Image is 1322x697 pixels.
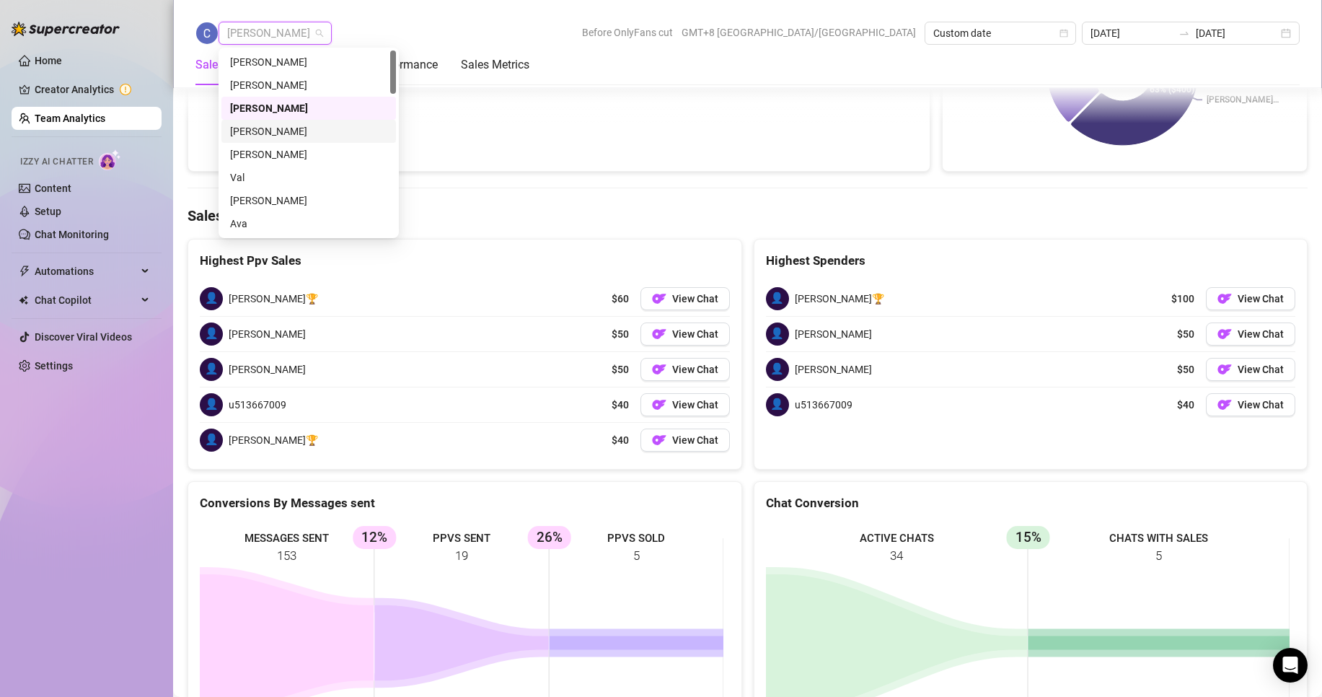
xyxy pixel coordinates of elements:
img: logo-BBDzfeDw.svg [12,22,120,36]
button: OFView Chat [640,429,730,452]
span: View Chat [1238,328,1284,340]
a: Setup [35,206,61,217]
div: Aira Marie [221,189,396,212]
span: [PERSON_NAME] [795,361,872,377]
span: $100 [1171,291,1194,307]
span: thunderbolt [19,266,30,277]
span: swap-right [1178,27,1190,39]
img: OF [652,398,666,412]
div: Charmaine Javillonar [221,97,396,120]
div: [PERSON_NAME] [230,193,387,209]
span: $50 [612,361,629,377]
span: [PERSON_NAME]🏆 [229,291,318,307]
span: $50 [612,326,629,342]
img: OF [1217,398,1232,412]
span: u513667009 [229,397,286,413]
div: Jayson Roa [221,120,396,143]
div: [PERSON_NAME] [230,146,387,162]
div: Ava [230,216,387,232]
a: Creator Analytics exclamation-circle [35,78,150,101]
div: Performance [372,56,438,74]
span: Custom date [933,22,1067,44]
div: [PERSON_NAME] [230,123,387,139]
img: AI Chatter [99,149,121,170]
span: $60 [612,291,629,307]
a: Chat Monitoring [35,229,109,240]
div: Ava [221,212,396,235]
div: [PERSON_NAME] [230,77,387,93]
span: View Chat [1238,364,1284,375]
div: Conversions By Messages sent [200,494,730,513]
span: View Chat [1238,293,1284,304]
a: Settings [35,360,73,372]
a: Content [35,183,71,194]
div: Val [230,170,387,185]
a: Home [35,55,62,66]
button: OFView Chat [1206,393,1295,416]
span: $50 [1177,361,1194,377]
h4: Sales Metrics [188,206,276,226]
div: Highest Ppv Sales [200,251,730,271]
img: OF [1217,291,1232,306]
div: Davis Armbrust [221,143,396,166]
div: Chat Conversion [766,494,1296,513]
img: OF [652,291,666,306]
div: Highest Spenders [766,251,1296,271]
a: OFView Chat [640,287,730,310]
span: 👤 [766,323,789,346]
input: End date [1196,25,1278,41]
span: [PERSON_NAME]🏆 [795,291,884,307]
button: OFView Chat [640,393,730,416]
span: 👤 [200,358,223,381]
span: u513667009 [795,397,852,413]
button: OFView Chat [1206,287,1295,310]
img: Charmaine Javillonar [196,22,218,44]
span: View Chat [1238,399,1284,411]
a: Discover Viral Videos [35,331,132,343]
button: OFView Chat [1206,323,1295,346]
text: [PERSON_NAME]… [1207,95,1279,105]
span: [PERSON_NAME] [229,361,306,377]
button: OFView Chat [640,358,730,381]
span: View Chat [672,328,718,340]
span: 👤 [766,287,789,310]
span: View Chat [672,434,718,446]
span: 👤 [766,358,789,381]
span: Before OnlyFans cut [582,22,673,43]
img: OF [652,433,666,447]
div: [PERSON_NAME] [230,54,387,70]
img: OF [652,327,666,341]
span: View Chat [672,399,718,411]
div: Sales Metrics [461,56,529,74]
div: Val [221,166,396,189]
div: Benedict Perez [221,74,396,97]
span: 👤 [766,393,789,416]
span: [PERSON_NAME]🏆 [229,432,318,448]
span: [PERSON_NAME] [795,326,872,342]
span: calendar [1059,29,1068,38]
span: GMT+8 [GEOGRAPHIC_DATA]/[GEOGRAPHIC_DATA] [682,22,916,43]
span: $40 [1177,397,1194,413]
img: OF [1217,362,1232,377]
img: Chat Copilot [19,295,28,305]
button: OFView Chat [640,323,730,346]
span: 👤 [200,429,223,452]
span: View Chat [672,293,718,304]
span: 👤 [200,287,223,310]
a: Team Analytics [35,113,105,124]
span: Charmaine Javillonar [227,22,323,44]
span: View Chat [672,364,718,375]
img: OF [1217,327,1232,341]
span: Automations [35,260,137,283]
span: Izzy AI Chatter [20,155,93,169]
a: OFView Chat [1206,358,1295,381]
span: 👤 [200,393,223,416]
div: Sales [195,56,224,74]
span: $40 [612,397,629,413]
div: Open Intercom Messenger [1273,648,1308,683]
